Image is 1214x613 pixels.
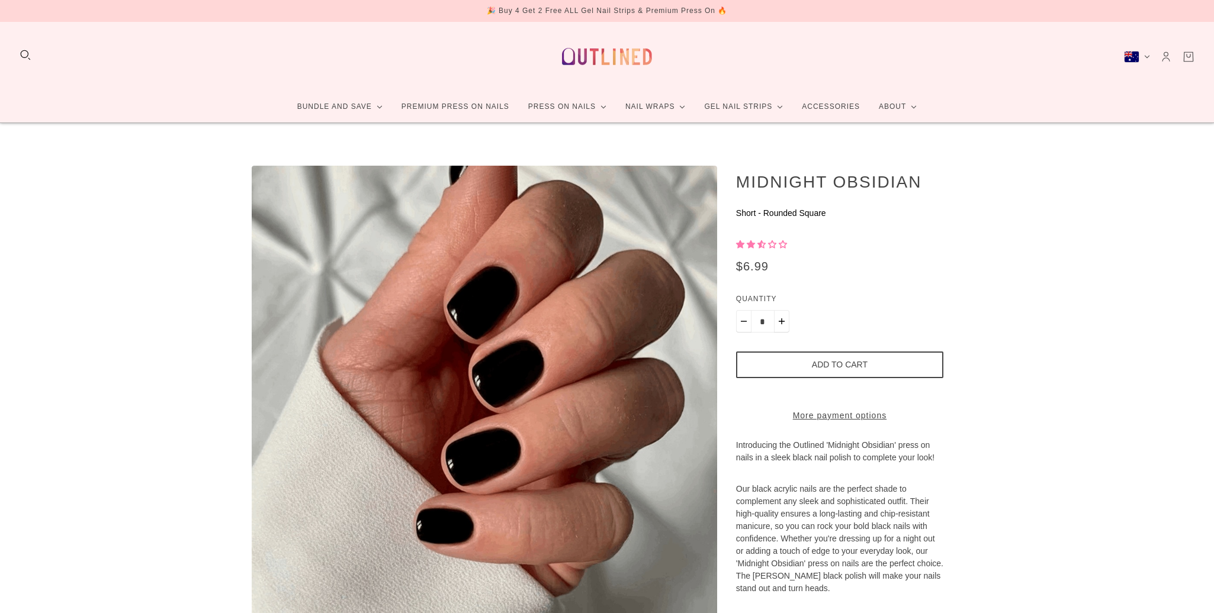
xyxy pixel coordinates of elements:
a: Cart [1182,50,1195,63]
button: Add to cart [736,351,943,378]
h1: Midnight Obsidian [736,172,943,192]
a: Bundle and Save [288,91,392,122]
span: $6.99 [736,260,769,273]
a: Accessories [792,91,869,122]
a: About [869,91,926,122]
a: Account [1160,50,1173,63]
a: Premium Press On Nails [392,91,519,122]
p: Introducing the Outlined 'Midnight Obsidian' press on nails in a sleek black nail polish to compl... [736,439,943,483]
label: Quantity [736,293,943,310]
a: More payment options [736,409,943,422]
a: Outlined [555,31,659,82]
button: Australia [1124,51,1150,63]
a: Gel Nail Strips [695,91,792,122]
button: Plus [774,310,789,333]
span: 2.50 stars [736,240,787,249]
a: Press On Nails [519,91,616,122]
button: Minus [736,310,751,333]
button: Search [19,49,32,62]
div: 🎉 Buy 4 Get 2 Free ALL Gel Nail Strips & Premium Press On 🔥 [487,5,728,17]
a: Nail Wraps [616,91,695,122]
p: Short - Rounded Square [736,207,943,220]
